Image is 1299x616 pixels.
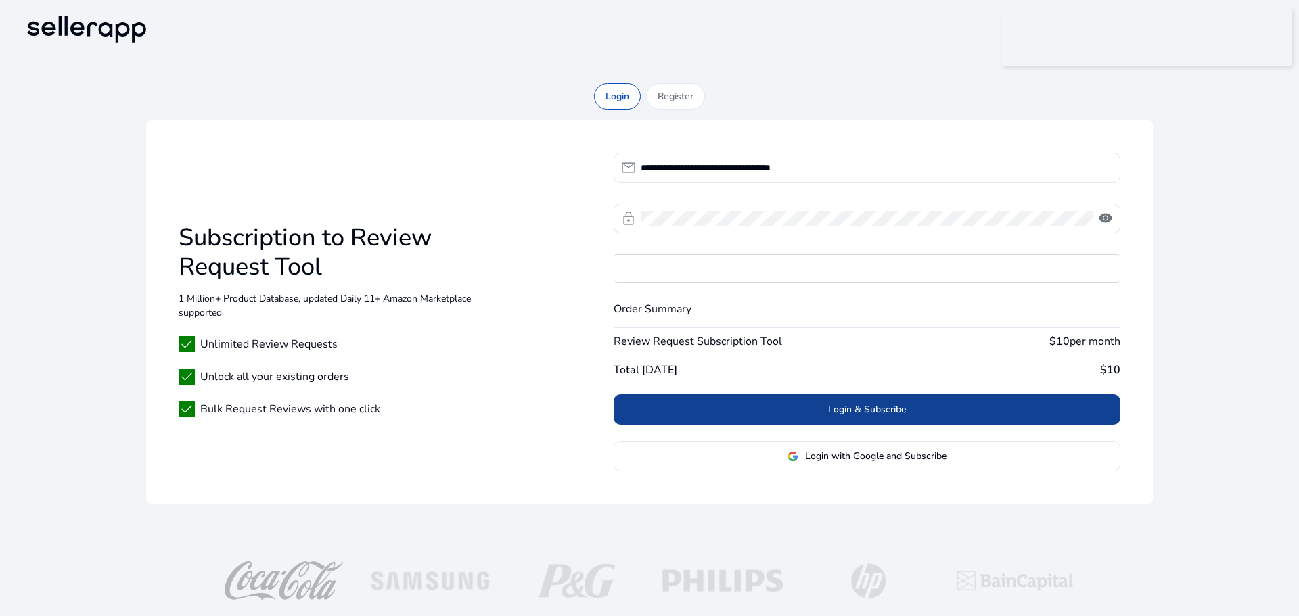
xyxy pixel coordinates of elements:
[805,449,947,463] span: Login with Google and Subscribe
[658,561,788,600] img: philips-logo-white.png
[179,336,195,352] span: check
[614,333,782,350] span: Review Request Subscription Tool
[606,89,629,103] p: Login
[200,336,338,352] span: Unlimited Review Requests
[614,303,1120,316] h4: Order Summary
[620,160,637,176] span: mail
[200,401,380,417] span: Bulk Request Reviews with one click
[200,369,349,385] span: Unlock all your existing orders
[179,369,195,385] span: check
[1100,362,1120,377] b: $10
[788,451,798,462] img: google-logo.svg
[614,441,1120,471] button: Login with Google and Subscribe
[219,561,349,600] img: coca-cola-logo.png
[614,394,1120,425] button: Login & Subscribe
[365,561,495,600] img: Samsung-logo-white.png
[828,402,906,417] span: Login & Subscribe
[658,89,693,103] p: Register
[1097,210,1114,227] span: visibility
[179,401,195,417] span: check
[179,291,516,320] p: 1 Million+ Product Database, updated Daily 11+ Amazon Marketplace supported
[1070,334,1120,349] span: per month
[22,11,152,47] img: sellerapp-logo
[614,362,677,378] span: Total [DATE]
[614,255,1120,282] iframe: Secure card payment input frame
[620,210,637,227] span: lock
[179,223,516,281] h1: Subscription to Review Request Tool
[950,561,1080,600] img: baincapitalTopLogo.png
[1049,334,1070,349] b: $10
[511,561,641,600] img: p-g-logo-white.png
[804,561,934,600] img: hp-logo-white.png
